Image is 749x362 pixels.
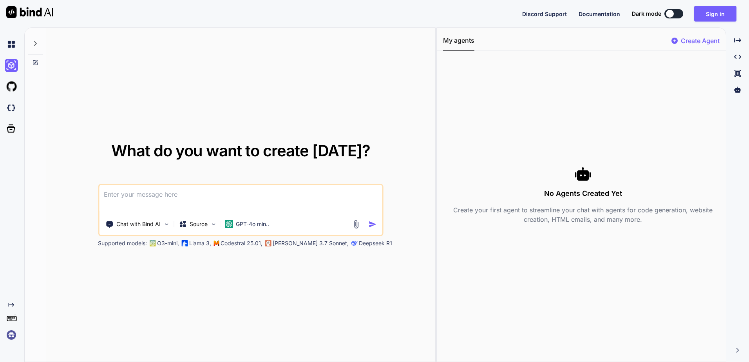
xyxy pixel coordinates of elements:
[632,10,661,18] span: Dark mode
[352,220,361,229] img: attachment
[98,239,147,247] p: Supported models:
[157,239,179,247] p: O3-mini,
[579,11,620,17] span: Documentation
[579,10,620,18] button: Documentation
[221,239,262,247] p: Codestral 25.01,
[522,11,567,17] span: Discord Support
[163,221,170,228] img: Pick Tools
[190,220,208,228] p: Source
[210,221,217,228] img: Pick Models
[5,38,18,51] img: chat
[5,80,18,93] img: githubLight
[116,220,161,228] p: Chat with Bind AI
[181,240,188,246] img: Llama2
[213,241,219,246] img: Mistral-AI
[111,141,370,160] span: What do you want to create [DATE]?
[5,59,18,72] img: ai-studio
[443,188,723,199] h3: No Agents Created Yet
[522,10,567,18] button: Discord Support
[443,205,723,224] p: Create your first agent to streamline your chat with agents for code generation, website creation...
[189,239,211,247] p: Llama 3,
[5,328,18,342] img: signin
[5,101,18,114] img: darkCloudIdeIcon
[225,220,233,228] img: GPT-4o mini
[369,220,377,228] img: icon
[359,239,392,247] p: Deepseek R1
[273,239,349,247] p: [PERSON_NAME] 3.7 Sonnet,
[694,6,736,22] button: Sign in
[681,36,720,45] p: Create Agent
[149,240,156,246] img: GPT-4
[6,6,53,18] img: Bind AI
[351,240,357,246] img: claude
[236,220,269,228] p: GPT-4o min..
[443,36,474,51] button: My agents
[265,240,271,246] img: claude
